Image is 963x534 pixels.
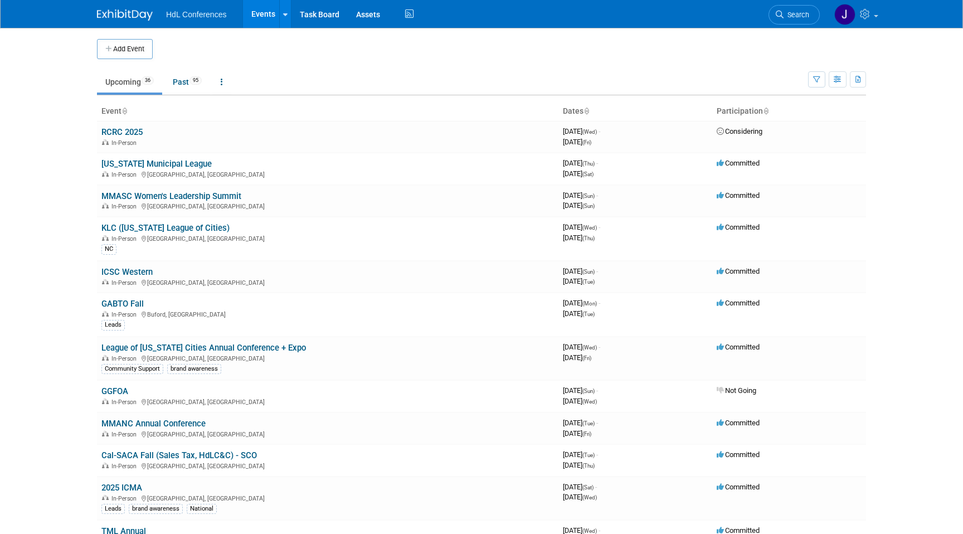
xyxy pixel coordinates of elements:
div: Leads [101,320,125,330]
span: - [596,159,598,167]
span: (Sat) [582,484,594,491]
span: [DATE] [563,483,597,491]
span: In-Person [111,235,140,242]
a: Sort by Event Name [121,106,127,115]
button: Add Event [97,39,153,59]
span: Committed [717,483,760,491]
img: Johnny Nguyen [834,4,855,25]
img: ExhibitDay [97,9,153,21]
span: [DATE] [563,343,600,351]
span: [DATE] [563,159,598,167]
a: 2025 ICMA [101,483,142,493]
a: Search [769,5,820,25]
span: In-Person [111,139,140,147]
div: [GEOGRAPHIC_DATA], [GEOGRAPHIC_DATA] [101,201,554,210]
span: - [599,223,600,231]
span: - [595,483,597,491]
div: brand awareness [167,364,221,374]
div: [GEOGRAPHIC_DATA], [GEOGRAPHIC_DATA] [101,429,554,438]
span: [DATE] [563,386,598,395]
span: Not Going [717,386,756,395]
span: Committed [717,267,760,275]
a: League of [US_STATE] Cities Annual Conference + Expo [101,343,306,353]
a: GGFOA [101,386,128,396]
span: Committed [717,450,760,459]
img: In-Person Event [102,463,109,468]
span: Committed [717,191,760,200]
div: National [187,504,217,514]
img: In-Person Event [102,203,109,208]
span: Considering [717,127,762,135]
a: MMASC Women's Leadership Summit [101,191,241,201]
div: [GEOGRAPHIC_DATA], [GEOGRAPHIC_DATA] [101,234,554,242]
div: Community Support [101,364,163,374]
span: (Thu) [582,463,595,469]
span: 95 [189,76,202,85]
img: In-Person Event [102,495,109,501]
img: In-Person Event [102,431,109,436]
span: [DATE] [563,127,600,135]
div: [GEOGRAPHIC_DATA], [GEOGRAPHIC_DATA] [101,353,554,362]
span: [DATE] [563,461,595,469]
span: (Fri) [582,431,591,437]
span: [DATE] [563,191,598,200]
span: In-Person [111,355,140,362]
th: Dates [558,102,712,121]
img: In-Person Event [102,311,109,317]
span: (Sun) [582,388,595,394]
img: In-Person Event [102,399,109,404]
span: [DATE] [563,299,600,307]
span: [DATE] [563,138,591,146]
span: [DATE] [563,201,595,210]
span: (Sun) [582,203,595,209]
span: HdL Conferences [166,10,226,19]
a: ICSC Western [101,267,153,277]
div: brand awareness [129,504,183,514]
span: Committed [717,159,760,167]
span: In-Person [111,463,140,470]
span: - [599,343,600,351]
span: (Wed) [582,399,597,405]
span: - [596,450,598,459]
img: In-Person Event [102,171,109,177]
img: In-Person Event [102,139,109,145]
span: (Thu) [582,161,595,167]
span: - [596,386,598,395]
span: - [599,299,600,307]
span: [DATE] [563,267,598,275]
span: [DATE] [563,234,595,242]
span: Committed [717,223,760,231]
span: (Fri) [582,355,591,361]
a: Sort by Start Date [583,106,589,115]
span: (Tue) [582,452,595,458]
div: [GEOGRAPHIC_DATA], [GEOGRAPHIC_DATA] [101,461,554,470]
span: (Wed) [582,225,597,231]
img: In-Person Event [102,235,109,241]
span: [DATE] [563,309,595,318]
a: Past95 [164,71,210,93]
span: [DATE] [563,397,597,405]
th: Event [97,102,558,121]
span: [DATE] [563,223,600,231]
span: [DATE] [563,450,598,459]
img: In-Person Event [102,279,109,285]
th: Participation [712,102,866,121]
span: In-Person [111,399,140,406]
div: Buford, [GEOGRAPHIC_DATA] [101,309,554,318]
span: (Thu) [582,235,595,241]
span: (Sat) [582,171,594,177]
a: Upcoming36 [97,71,162,93]
span: (Wed) [582,129,597,135]
div: [GEOGRAPHIC_DATA], [GEOGRAPHIC_DATA] [101,397,554,406]
span: In-Person [111,203,140,210]
a: GABTO Fall [101,299,144,309]
span: (Mon) [582,300,597,307]
span: In-Person [111,431,140,438]
span: [DATE] [563,353,591,362]
span: [DATE] [563,277,595,285]
span: (Fri) [582,139,591,145]
span: (Tue) [582,311,595,317]
div: [GEOGRAPHIC_DATA], [GEOGRAPHIC_DATA] [101,278,554,287]
a: Sort by Participation Type [763,106,769,115]
span: In-Person [111,311,140,318]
